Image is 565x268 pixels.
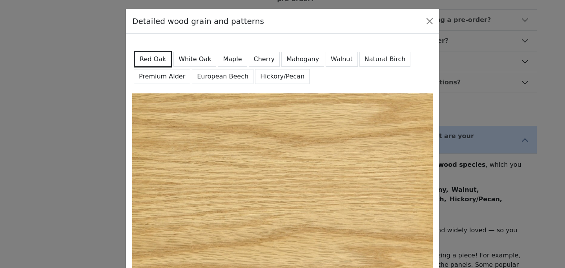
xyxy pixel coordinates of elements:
h1: Detailed wood grain and patterns [132,15,264,27]
button: Natural Birch [359,52,411,67]
button: Premium Alder [134,69,190,84]
button: Close [423,15,436,27]
button: Mahogany [281,52,324,67]
button: European Beech [192,69,253,84]
button: Maple [218,52,247,67]
button: Cherry [249,52,280,67]
button: Red Oak [134,51,172,67]
button: White Oak [173,52,216,67]
button: Hickory/Pecan [255,69,310,84]
button: Walnut [326,52,358,67]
